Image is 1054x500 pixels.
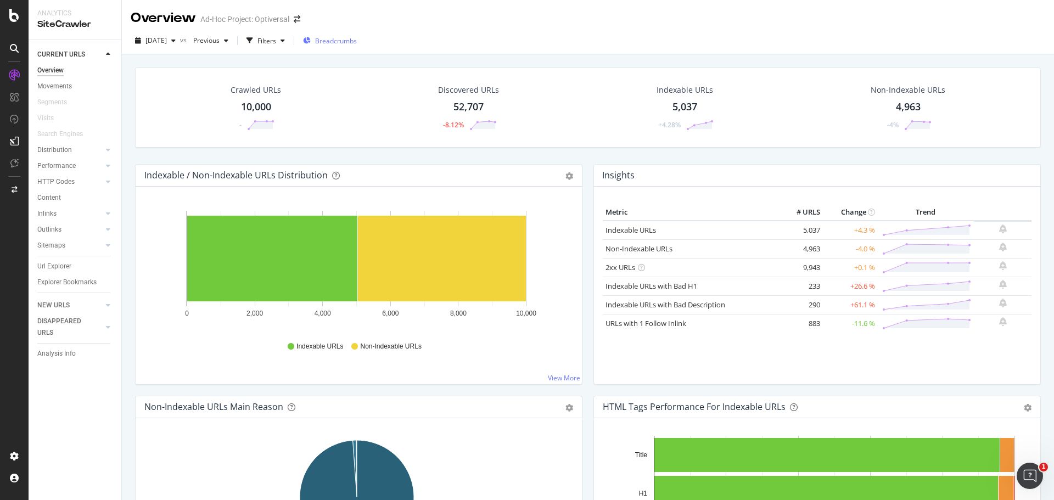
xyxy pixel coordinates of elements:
[878,204,974,221] th: Trend
[37,348,76,359] div: Analysis Info
[823,258,878,277] td: +0.1 %
[37,160,103,172] a: Performance
[200,14,289,25] div: Ad-Hoc Project: Optiversal
[453,100,484,114] div: 52,707
[779,314,823,333] td: 883
[37,128,94,140] a: Search Engines
[239,120,242,130] div: -
[823,239,878,258] td: -4.0 %
[145,36,167,45] span: 2025 Oct. 7th
[242,32,289,49] button: Filters
[144,170,328,181] div: Indexable / Non-Indexable URLs Distribution
[443,120,464,130] div: -8.12%
[37,261,114,272] a: Url Explorer
[999,243,1007,251] div: bell-plus
[438,85,499,95] div: Discovered URLs
[606,262,635,272] a: 2xx URLs
[635,451,648,459] text: Title
[999,224,1007,233] div: bell-plus
[779,239,823,258] td: 4,963
[131,9,196,27] div: Overview
[823,277,878,295] td: +26.6 %
[315,36,357,46] span: Breadcrumbs
[37,208,103,220] a: Inlinks
[779,221,823,240] td: 5,037
[37,49,103,60] a: CURRENT URLS
[37,49,85,60] div: CURRENT URLS
[516,310,536,317] text: 10,000
[602,168,635,183] h4: Insights
[606,225,656,235] a: Indexable URLs
[1017,463,1043,489] iframe: Intercom live chat
[37,300,70,311] div: NEW URLS
[657,85,713,95] div: Indexable URLs
[823,221,878,240] td: +4.3 %
[37,192,114,204] a: Content
[871,85,945,95] div: Non-Indexable URLs
[144,204,569,332] svg: A chart.
[603,204,779,221] th: Metric
[639,490,648,497] text: H1
[37,224,103,235] a: Outlinks
[37,160,76,172] div: Performance
[37,128,83,140] div: Search Engines
[315,310,331,317] text: 4,000
[37,300,103,311] a: NEW URLS
[606,300,725,310] a: Indexable URLs with Bad Description
[606,318,686,328] a: URLs with 1 Follow Inlink
[37,144,103,156] a: Distribution
[189,36,220,45] span: Previous
[37,113,65,124] a: Visits
[779,277,823,295] td: 233
[360,342,421,351] span: Non-Indexable URLs
[1039,463,1048,471] span: 1
[999,317,1007,326] div: bell-plus
[37,240,65,251] div: Sitemaps
[37,277,97,288] div: Explorer Bookmarks
[37,224,61,235] div: Outlinks
[180,35,189,44] span: vs
[779,295,823,314] td: 290
[294,15,300,23] div: arrow-right-arrow-left
[37,176,75,188] div: HTTP Codes
[37,97,78,108] a: Segments
[241,100,271,114] div: 10,000
[37,97,67,108] div: Segments
[672,100,697,114] div: 5,037
[231,85,281,95] div: Crawled URLs
[887,120,899,130] div: -4%
[37,261,71,272] div: Url Explorer
[606,281,697,291] a: Indexable URLs with Bad H1
[37,81,72,92] div: Movements
[37,144,72,156] div: Distribution
[131,32,180,49] button: [DATE]
[779,258,823,277] td: 9,943
[450,310,467,317] text: 8,000
[823,295,878,314] td: +61.1 %
[37,81,114,92] a: Movements
[37,65,64,76] div: Overview
[779,204,823,221] th: # URLS
[548,373,580,383] a: View More
[37,18,113,31] div: SiteCrawler
[1024,404,1031,412] div: gear
[37,240,103,251] a: Sitemaps
[823,204,878,221] th: Change
[37,65,114,76] a: Overview
[37,192,61,204] div: Content
[296,342,343,351] span: Indexable URLs
[37,208,57,220] div: Inlinks
[189,32,233,49] button: Previous
[257,36,276,46] div: Filters
[37,113,54,124] div: Visits
[999,261,1007,270] div: bell-plus
[999,280,1007,289] div: bell-plus
[185,310,189,317] text: 0
[37,9,113,18] div: Analytics
[382,310,399,317] text: 6,000
[606,244,672,254] a: Non-Indexable URLs
[37,316,93,339] div: DISAPPEARED URLS
[999,299,1007,307] div: bell-plus
[823,314,878,333] td: -11.6 %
